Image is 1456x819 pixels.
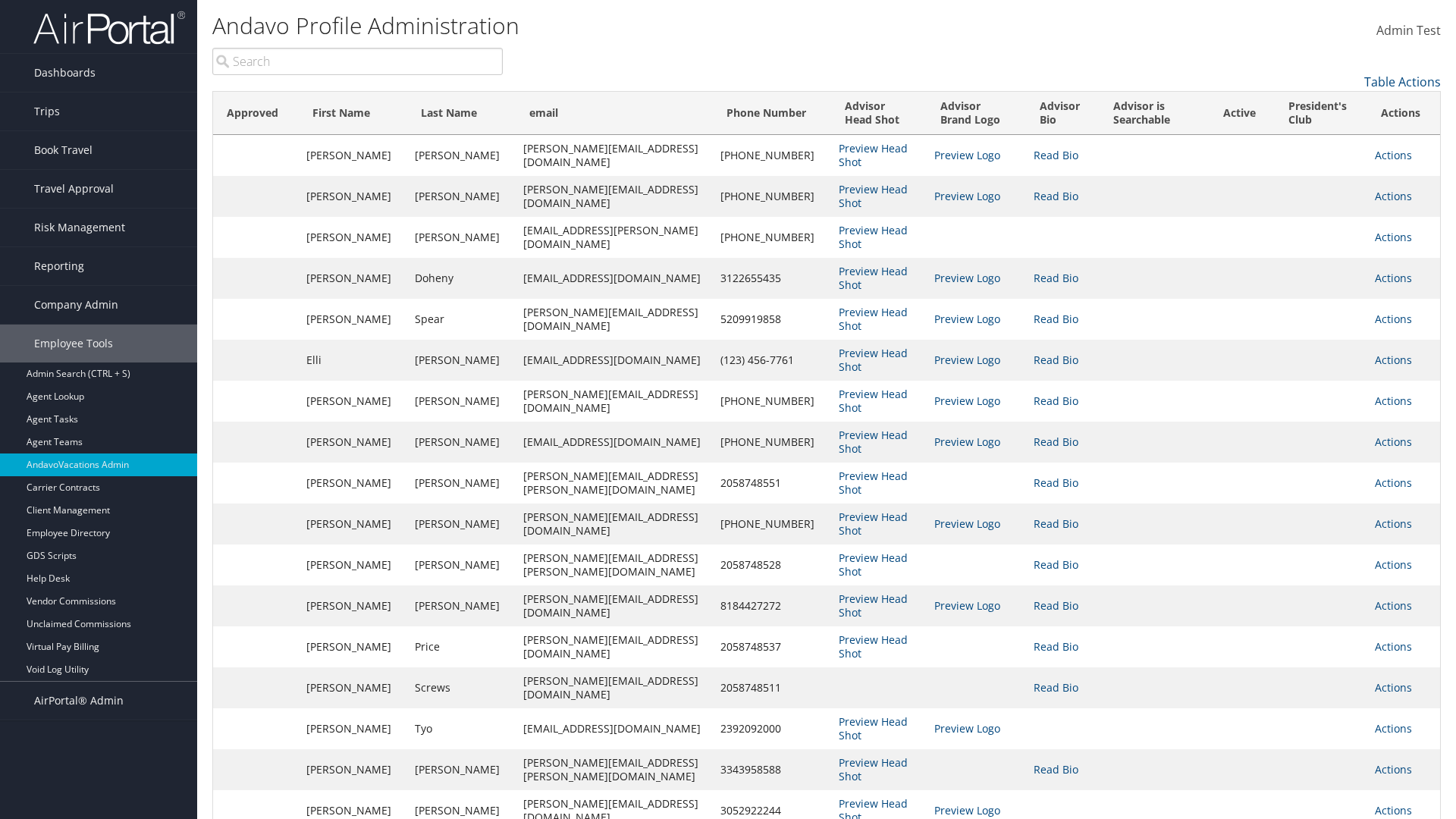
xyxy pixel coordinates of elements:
a: Actions [1375,639,1412,654]
td: (123) 456-7761 [713,340,831,381]
a: Read Bio [1034,516,1078,531]
a: Actions [1375,721,1412,736]
td: [PERSON_NAME] [407,463,516,504]
td: [EMAIL_ADDRESS][DOMAIN_NAME] [516,422,712,463]
span: Travel Approval [34,170,114,208]
td: [PERSON_NAME][EMAIL_ADDRESS][PERSON_NAME][DOMAIN_NAME] [516,463,712,504]
th: Advisor Brand Logo: activate to sort column ascending [927,92,1026,135]
td: [PERSON_NAME] [299,749,407,790]
a: Preview Logo [934,516,1000,531]
th: Actions [1367,92,1440,135]
input: Search [212,48,503,75]
span: Admin Test [1376,22,1441,39]
td: [PHONE_NUMBER] [713,381,831,422]
td: [PHONE_NUMBER] [713,217,831,258]
th: Advisor Bio: activate to sort column ascending [1026,92,1100,135]
td: [PERSON_NAME] [299,258,407,299]
a: Admin Test [1376,8,1441,55]
td: [PERSON_NAME] [299,544,407,585]
td: [PERSON_NAME] [407,381,516,422]
td: [PERSON_NAME][EMAIL_ADDRESS][DOMAIN_NAME] [516,299,712,340]
a: Read Bio [1034,312,1078,326]
a: Read Bio [1034,598,1078,613]
td: [EMAIL_ADDRESS][PERSON_NAME][DOMAIN_NAME] [516,217,712,258]
td: [PERSON_NAME] [407,217,516,258]
td: Tyo [407,708,516,749]
td: 2392092000 [713,708,831,749]
td: [PHONE_NUMBER] [713,422,831,463]
td: [PHONE_NUMBER] [713,176,831,217]
td: [PERSON_NAME][EMAIL_ADDRESS][DOMAIN_NAME] [516,176,712,217]
td: [PERSON_NAME] [299,381,407,422]
a: Preview Head Shot [839,428,908,456]
td: Price [407,626,516,667]
a: Preview Head Shot [839,632,908,661]
td: [EMAIL_ADDRESS][DOMAIN_NAME] [516,340,712,381]
td: [PERSON_NAME] [407,422,516,463]
a: Read Bio [1034,762,1078,777]
td: [PERSON_NAME] [407,176,516,217]
td: [EMAIL_ADDRESS][DOMAIN_NAME] [516,708,712,749]
td: [PERSON_NAME] [407,504,516,544]
a: Preview Head Shot [839,469,908,497]
a: Read Bio [1034,639,1078,654]
a: Actions [1375,230,1412,244]
td: [PHONE_NUMBER] [713,504,831,544]
a: Actions [1375,762,1412,777]
td: 3343958588 [713,749,831,790]
th: Advisor is Searchable: activate to sort column ascending [1100,92,1210,135]
a: Preview Head Shot [839,755,908,783]
th: Advisor Head Shot: activate to sort column ascending [831,92,927,135]
th: President's Club: activate to sort column ascending [1275,92,1368,135]
td: [PERSON_NAME] [299,626,407,667]
td: [PERSON_NAME] [299,299,407,340]
a: Table Actions [1364,74,1441,90]
a: Preview Logo [934,271,1000,285]
a: Preview Head Shot [839,141,908,169]
td: [PERSON_NAME] [299,135,407,176]
td: Elli [299,340,407,381]
td: [PERSON_NAME][EMAIL_ADDRESS][PERSON_NAME][DOMAIN_NAME] [516,544,712,585]
span: Reporting [34,247,84,285]
a: Actions [1375,312,1412,326]
a: Read Bio [1034,148,1078,162]
a: Preview Logo [934,435,1000,449]
a: Preview Logo [934,598,1000,613]
td: [PERSON_NAME] [299,463,407,504]
a: Actions [1375,148,1412,162]
a: Preview Head Shot [839,510,908,538]
a: Actions [1375,435,1412,449]
a: Preview Head Shot [839,387,908,415]
td: [EMAIL_ADDRESS][DOMAIN_NAME] [516,258,712,299]
td: [PERSON_NAME] [299,585,407,626]
a: Actions [1375,803,1412,817]
td: [PERSON_NAME] [299,504,407,544]
td: [PERSON_NAME][EMAIL_ADDRESS][DOMAIN_NAME] [516,135,712,176]
a: Preview Head Shot [839,346,908,374]
a: Read Bio [1034,271,1078,285]
td: [PERSON_NAME] [407,585,516,626]
td: [PERSON_NAME] [299,708,407,749]
td: [PERSON_NAME] [299,176,407,217]
a: Preview Logo [934,721,1000,736]
th: email: activate to sort column ascending [516,92,712,135]
a: Actions [1375,598,1412,613]
a: Read Bio [1034,475,1078,490]
a: Actions [1375,394,1412,408]
a: Read Bio [1034,557,1078,572]
span: Trips [34,93,60,130]
a: Preview Head Shot [839,264,908,292]
a: Preview Logo [934,312,1000,326]
a: Read Bio [1034,394,1078,408]
a: Actions [1375,557,1412,572]
td: [PERSON_NAME] [407,340,516,381]
a: Preview Logo [934,353,1000,367]
th: Last Name: activate to sort column ascending [407,92,516,135]
a: Actions [1375,516,1412,531]
a: Preview Logo [934,803,1000,817]
a: Preview Head Shot [839,182,908,210]
span: Dashboards [34,54,96,92]
a: Read Bio [1034,189,1078,203]
a: Actions [1375,680,1412,695]
td: [PERSON_NAME][EMAIL_ADDRESS][DOMAIN_NAME] [516,667,712,708]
